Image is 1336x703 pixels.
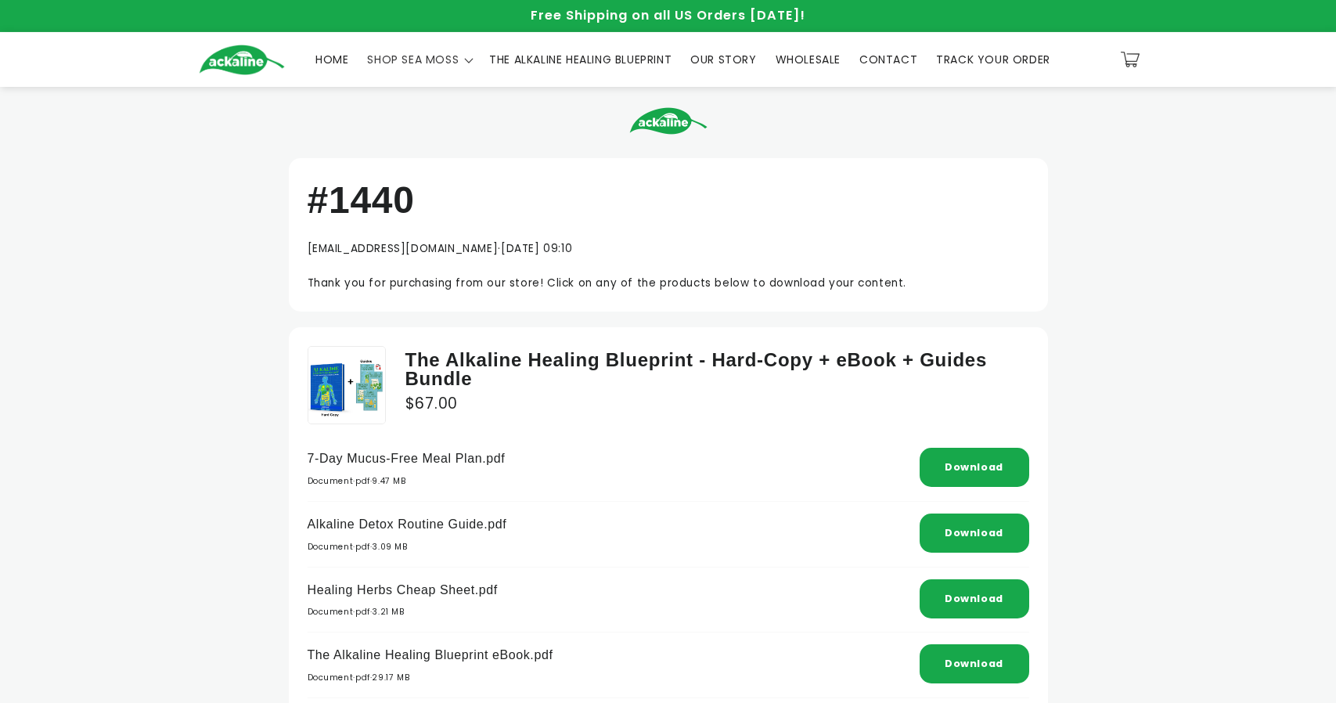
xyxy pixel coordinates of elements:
span: THE ALKALINE HEALING BLUEPRINT [489,52,672,67]
p: Document pdf 29.17 MB [308,671,553,686]
span: Free Shipping on all US Orders [DATE]! [531,6,805,24]
p: [EMAIL_ADDRESS][DOMAIN_NAME] · [DATE] 09:10 [308,240,1029,258]
p: Thank you for purchasing from our store! Click on any of the products below to download your cont... [308,274,1029,293]
h3: $67.00 [405,388,1029,420]
img: Ackaline [199,45,285,75]
a: WHOLESALE [766,43,850,76]
a: Download [945,526,1003,539]
a: HOME [306,43,358,76]
a: OUR STORY [681,43,765,76]
p: Healing Herbs Cheap Sheet.pdf [308,579,498,602]
p: 7-Day Mucus-Free Meal Plan.pdf [308,448,506,470]
p: The Alkaline Healing Blueprint eBook.pdf [308,644,553,667]
span: · [353,672,355,683]
p: Alkaline Detox Routine Guide.pdf [308,514,507,536]
span: · [370,606,373,618]
a: Download [945,592,1003,605]
span: WHOLESALE [776,52,841,67]
span: CONTACT [859,52,917,67]
span: · [370,541,373,553]
span: · [353,606,355,618]
img: Alkaline_Healing_Product_Hardcopy_6b2c6f2a-438d-44af-ab94-f97c3ed9016b.webp [308,346,386,424]
a: THE ALKALINE HEALING BLUEPRINT [480,43,681,76]
summary: SHOP SEA MOSS [358,43,480,76]
span: SHOP SEA MOSS [367,52,459,67]
span: · [370,672,373,683]
p: Document pdf 3.21 MB [308,605,498,620]
span: · [370,475,373,487]
a: Download [945,657,1003,670]
a: CONTACT [850,43,927,76]
h2: #1440 [308,177,1029,224]
span: · [353,541,355,553]
p: Document pdf 3.09 MB [308,540,507,555]
span: HOME [315,52,348,67]
p: Document pdf 9.47 MB [308,474,506,489]
h3: The Alkaline Healing Blueprint - Hard-Copy + eBook + Guides Bundle [405,351,1029,388]
span: OUR STORY [690,52,756,67]
span: · [353,475,355,487]
span: TRACK YOUR ORDER [936,52,1050,67]
img: Logo%20White.png [629,107,708,135]
a: TRACK YOUR ORDER [927,43,1060,76]
a: Download [945,460,1003,474]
